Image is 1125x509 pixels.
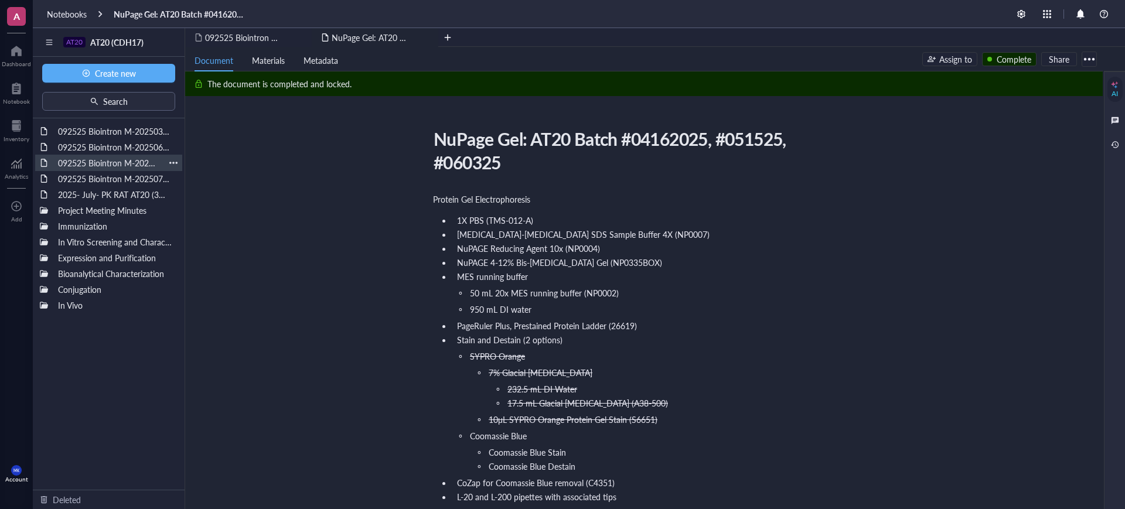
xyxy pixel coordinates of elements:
[457,271,528,282] span: MES running buffer
[13,9,20,23] span: A
[53,139,178,155] div: 092525 Biointron M-202506072304
[53,265,178,282] div: Bioanalytical Characterization
[195,54,233,66] span: Document
[53,250,178,266] div: Expression and Purification
[457,214,533,226] span: 1X PBS (TMS-012-A)
[433,193,530,205] span: Protein Gel Electrophoresis
[457,228,710,240] span: [MEDICAL_DATA]-[MEDICAL_DATA] SDS Sample Buffer 4X (NP0007)
[5,173,28,180] div: Analytics
[997,53,1031,66] div: Complete
[53,186,178,203] div: 2025- July- PK RAT AT20 (3mg/kg; 6mg/kg & 9mg/kg)
[11,216,22,223] div: Add
[42,64,175,83] button: Create new
[489,367,592,378] span: 7% Glacial [MEDICAL_DATA]
[4,135,29,142] div: Inventory
[1112,89,1118,98] div: AI
[53,234,178,250] div: In Vitro Screening and Characterization
[252,54,285,66] span: Materials
[3,98,30,105] div: Notebook
[207,77,352,90] div: The document is completed and locked.
[114,9,246,19] a: NuPage Gel: AT20 Batch #04162025, #051525, #060325
[470,430,527,442] span: Coomassie Blue
[1049,54,1069,64] span: Share
[457,257,662,268] span: NuPAGE 4-12% Bis-[MEDICAL_DATA] Gel (NP0335BOX)
[489,460,575,472] span: Coomassie Blue Destain
[53,202,178,218] div: Project Meeting Minutes
[507,383,577,395] span: 232.5 mL DI Water
[470,350,525,362] span: SYPRO Orange
[53,155,165,171] div: 092525 Biointron M-202505111492
[470,287,619,299] span: 50 mL 20x MES running buffer (NP0002)
[457,320,637,332] span: PageRuler Plus, Prestained Protein Ladder (26619)
[939,53,972,66] div: Assign to
[53,123,178,139] div: 092525 Biointron M-202503292242
[5,154,28,180] a: Analytics
[53,218,178,234] div: Immunization
[47,9,87,19] a: Notebooks
[507,397,668,409] span: 17.5 mL Glacial [MEDICAL_DATA] (A38-500)
[470,303,531,315] span: 950 mL DI water
[457,491,616,503] span: L-20 and L-200 pipettes with associated tips
[42,92,175,111] button: Search
[304,54,338,66] span: Metadata
[90,36,144,48] span: AT20 (CDH17)
[4,117,29,142] a: Inventory
[2,60,31,67] div: Dashboard
[457,334,562,346] span: Stain and Destain (2 options)
[2,42,31,67] a: Dashboard
[95,69,136,78] span: Create new
[53,281,178,298] div: Conjugation
[66,38,83,46] div: AT20
[489,446,566,458] span: Coomassie Blue Stain
[103,97,128,106] span: Search
[1041,52,1077,66] button: Share
[428,124,846,177] div: NuPage Gel: AT20 Batch #04162025, #051525, #060325
[457,242,600,254] span: NuPAGE Reducing Agent 10x (NP0004)
[489,414,657,425] span: 10μL SYPRO Orange Protein Gel Stain (S6651)
[5,476,28,483] div: Account
[13,468,19,473] span: MK
[53,493,81,506] div: Deleted
[53,170,178,187] div: 092525 Biointron M-202507251786
[3,79,30,105] a: Notebook
[457,477,615,488] span: CoZap for Coomassie Blue removal (C4351)
[53,297,178,313] div: In Vivo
